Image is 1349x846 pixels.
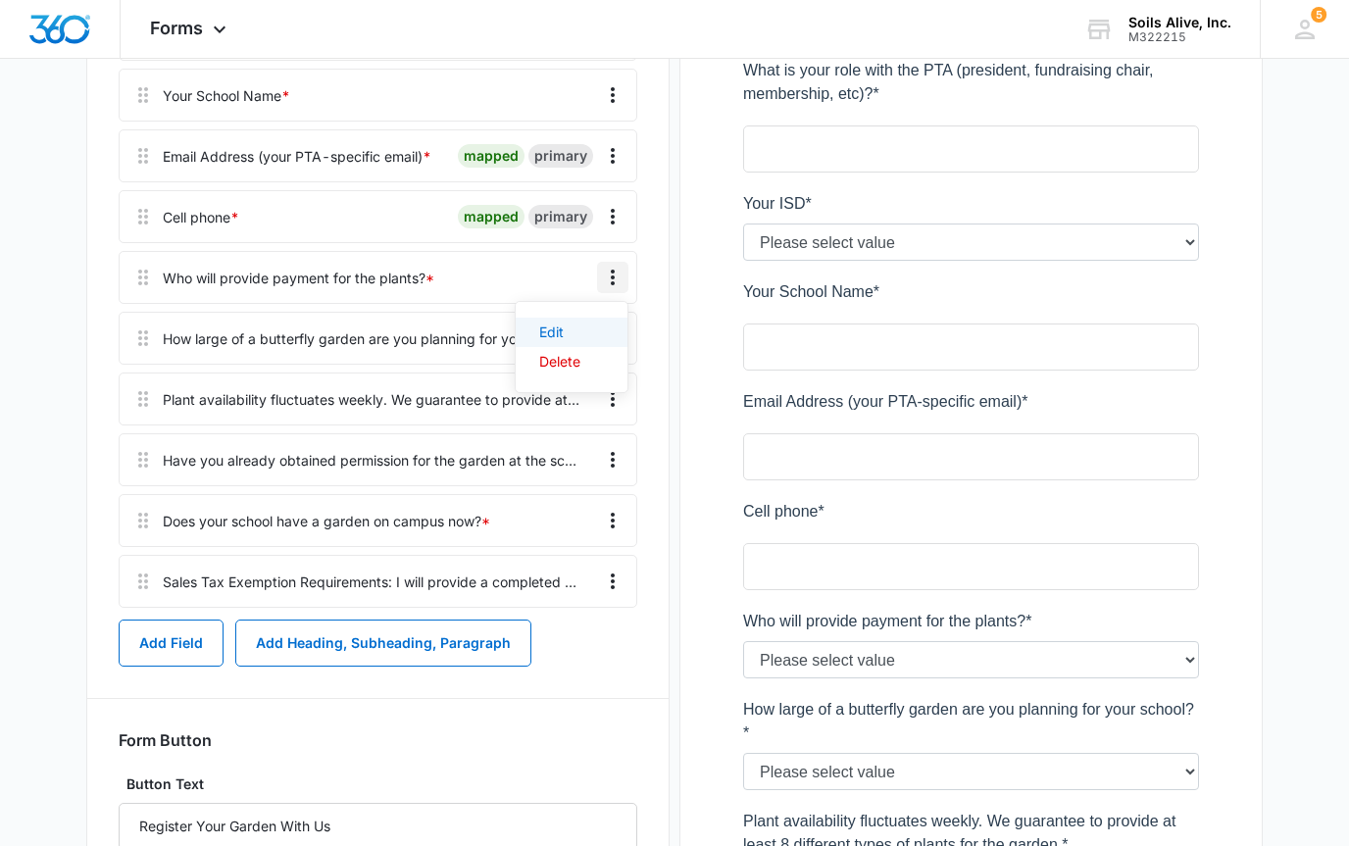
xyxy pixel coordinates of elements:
div: Cell phone [163,207,239,227]
div: primary [528,205,593,228]
div: How large of a butterfly garden are you planning for your school? [163,328,581,349]
div: Your School Name [163,85,290,106]
div: mapped [458,205,525,228]
div: Sales Tax Exemption Requirements: I will provide a completed Form 01-339 (with the name of the lo... [163,572,581,592]
div: account name [1128,15,1231,30]
label: Button Text [119,773,637,795]
div: Who will provide payment for the plants? [163,268,434,288]
span: 5 [1311,7,1326,23]
div: Delete [539,355,580,369]
div: notifications count [1311,7,1326,23]
div: Plant availability fluctuates weekly. We guarantee to provide at least 8 different types of plant... [163,389,581,410]
button: Overflow Menu [597,566,628,597]
button: Add Field [119,620,224,667]
span: Forms [150,18,203,38]
button: Overflow Menu [597,262,628,293]
button: Delete [516,347,627,376]
div: Email Address (your PTA-specific email) [163,146,431,167]
div: Edit [539,325,580,339]
div: primary [528,144,593,168]
button: Edit [516,318,627,347]
div: account id [1128,30,1231,44]
div: Does your school have a garden on campus now? [163,511,490,531]
h3: Form Button [119,730,212,750]
button: Overflow Menu [597,79,628,111]
button: Add Heading, Subheading, Paragraph [235,620,531,667]
div: Have you already obtained permission for the garden at the school? [163,450,581,471]
button: Overflow Menu [597,505,628,536]
button: Overflow Menu [597,444,628,475]
button: Overflow Menu [597,201,628,232]
button: Overflow Menu [597,383,628,415]
div: mapped [458,144,525,168]
button: Overflow Menu [597,140,628,172]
